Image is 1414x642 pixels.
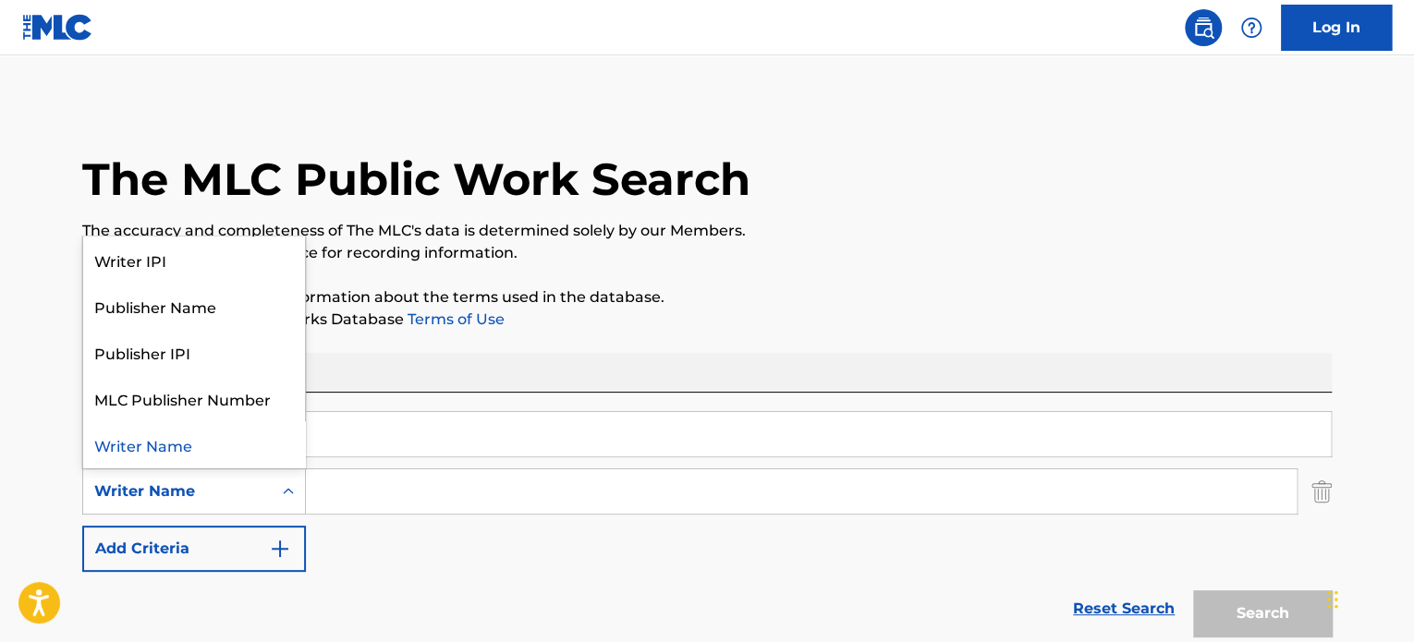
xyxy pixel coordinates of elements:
img: MLC Logo [22,14,93,41]
p: The accuracy and completeness of The MLC's data is determined solely by our Members. [82,220,1332,242]
a: Log In [1281,5,1392,51]
div: Writer Name [83,421,305,467]
div: Writer IPI [83,236,305,283]
iframe: Chat Widget [1322,553,1414,642]
img: Delete Criterion [1311,468,1332,515]
button: Add Criteria [82,526,306,572]
img: 9d2ae6d4665cec9f34b9.svg [269,538,291,560]
div: Publisher IPI [83,329,305,375]
div: MLC Publisher Number [83,375,305,421]
div: Help [1233,9,1270,46]
a: Reset Search [1064,588,1184,629]
div: Drag [1327,572,1338,627]
p: Please review the Musical Works Database [82,309,1332,331]
p: Please for more information about the terms used in the database. [82,286,1332,309]
div: Publisher Name [83,283,305,329]
div: Writer Name [94,480,261,503]
a: Terms of Use [404,310,505,328]
p: It is not an authoritative source for recording information. [82,242,1332,264]
img: search [1192,17,1214,39]
h1: The MLC Public Work Search [82,151,750,207]
img: help [1240,17,1262,39]
a: Public Search [1185,9,1222,46]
